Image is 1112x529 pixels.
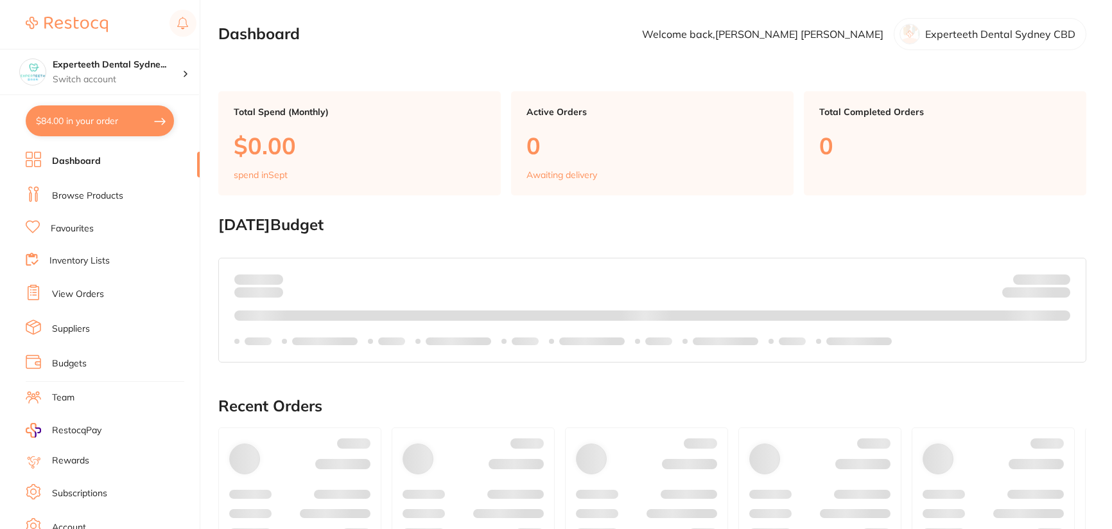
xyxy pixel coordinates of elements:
p: month [234,285,283,300]
h2: [DATE] Budget [218,216,1086,234]
p: $0.00 [234,132,485,159]
strong: $0.00 [261,273,283,285]
p: Experteeth Dental Sydney CBD [925,28,1075,40]
a: Browse Products [52,190,123,202]
p: Labels [645,336,672,346]
strong: $NaN [1045,273,1070,285]
img: Restocq Logo [26,17,108,32]
p: Welcome back, [PERSON_NAME] [PERSON_NAME] [642,28,883,40]
p: Switch account [53,73,182,86]
img: RestocqPay [26,423,41,438]
p: Labels extended [292,336,358,346]
p: Active Orders [526,107,778,117]
a: Dashboard [52,155,101,168]
a: Total Spend (Monthly)$0.00spend inSept [218,91,501,195]
a: Suppliers [52,323,90,336]
p: Budget: [1013,274,1070,284]
p: Labels extended [559,336,625,346]
p: 0 [526,132,778,159]
a: Subscriptions [52,487,107,500]
img: Experteeth Dental Sydney CBD [20,59,46,85]
a: Budgets [52,357,87,370]
p: Awaiting delivery [526,170,597,180]
p: Spent: [234,274,283,284]
a: Total Completed Orders0 [804,91,1086,195]
a: Rewards [52,454,89,467]
a: Team [52,391,74,404]
p: Labels [512,336,539,346]
strong: $0.00 [1048,289,1070,301]
a: Restocq Logo [26,10,108,39]
p: Labels extended [693,336,758,346]
a: Favourites [51,222,94,235]
p: spend in Sept [234,170,288,180]
h4: Experteeth Dental Sydney CBD [53,58,182,71]
h2: Dashboard [218,25,300,43]
p: Labels [245,336,272,346]
a: RestocqPay [26,423,101,438]
p: Labels [378,336,405,346]
a: View Orders [52,288,104,301]
p: Total Completed Orders [819,107,1071,117]
p: Total Spend (Monthly) [234,107,485,117]
a: Inventory Lists [49,255,110,267]
p: Remaining: [1002,285,1070,300]
p: 0 [819,132,1071,159]
span: RestocqPay [52,424,101,437]
p: Labels [779,336,806,346]
p: Labels extended [826,336,892,346]
p: Labels extended [426,336,491,346]
h2: Recent Orders [218,397,1086,415]
a: Active Orders0Awaiting delivery [511,91,794,195]
button: $84.00 in your order [26,105,174,136]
